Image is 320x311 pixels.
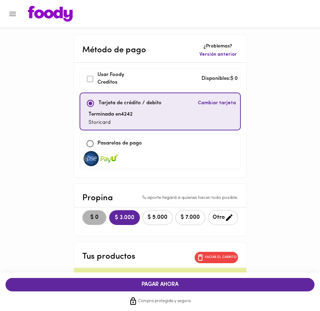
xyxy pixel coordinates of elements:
button: Otro [208,210,238,225]
p: Tu aporte llegará a quienes hacen todo posible. [142,195,238,201]
button: Cambiar tarjeta [196,96,237,111]
button: $ 5.000 [143,210,173,225]
p: Tarjeta de crédito / debito [99,99,162,107]
button: $ 3.000 [109,210,140,225]
p: Terminada en 4242 [89,111,133,119]
button: PAGAR AHORA [6,278,314,291]
button: Menu [4,6,21,22]
span: Compra protegida y segura. [138,298,192,305]
p: Propina [82,192,113,204]
img: visa [101,151,118,166]
p: Disponibles: $ 0 [202,75,238,83]
img: visa [83,151,100,166]
img: logo.png [28,6,73,22]
p: Storicard [89,119,133,127]
p: Tus productos [82,250,135,263]
button: Versión anterior [198,50,238,60]
span: Otro [213,213,234,222]
span: Versión anterior [199,51,237,58]
iframe: Messagebird Livechat Widget [287,278,320,311]
p: Usar Foody Creditos [97,71,145,87]
span: $ 7.000 [180,214,201,221]
p: Método de pago [82,44,146,56]
span: $ 0 [87,214,102,221]
p: Pasarelas de pago [97,140,142,148]
button: $ 7.000 [175,210,205,225]
span: $ 5.000 [147,214,168,221]
p: ¿Problemas? [198,43,238,50]
span: PAGAR AHORA [12,281,308,288]
span: $ 3.000 [115,215,134,221]
p: Vaciar el carrito [205,255,237,260]
span: Cambiar tarjeta [198,100,236,107]
button: $ 0 [82,210,106,225]
button: Vaciar el carrito [195,252,238,263]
